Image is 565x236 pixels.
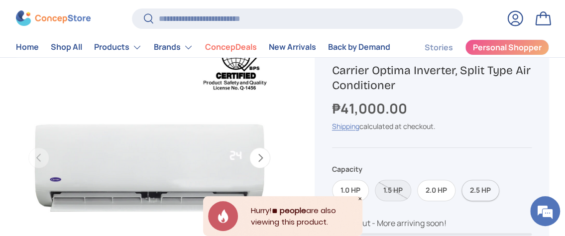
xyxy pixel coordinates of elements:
[148,37,199,57] summary: Brands
[372,218,447,229] p: - More arriving soon!
[163,5,187,29] div: Minimize live chat window
[269,38,316,57] a: New Arrivals
[146,177,181,191] em: Submit
[401,37,549,57] nav: Secondary
[51,38,82,57] a: Shop All
[16,11,91,26] img: ConcepStore
[328,38,390,57] a: Back by Demand
[16,38,39,57] a: Home
[332,99,410,118] strong: ₱41,000.00
[16,37,390,57] nav: Primary
[205,38,257,57] a: ConcepDeals
[332,164,362,174] legend: Capacity
[425,38,453,57] a: Stories
[465,39,549,55] a: Personal Shopper
[88,37,148,57] summary: Products
[5,142,190,177] textarea: Type your message and click 'Submit'
[357,196,362,201] div: Close
[21,61,174,161] span: We are offline. Please leave us a message.
[473,44,542,52] span: Personal Shopper
[375,180,411,201] label: Sold out
[332,121,359,131] a: Shipping
[332,63,532,93] h1: Carrier Optima Inverter, Split Type Air Conditioner
[52,56,167,69] div: Leave a message
[332,121,532,131] div: calculated at checkout.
